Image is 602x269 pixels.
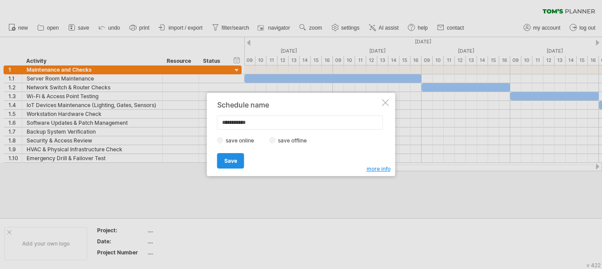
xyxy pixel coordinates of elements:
[224,158,237,164] span: Save
[223,137,262,144] label: save online
[217,153,244,169] a: Save
[367,165,391,172] span: more info
[217,101,380,109] div: Schedule name
[276,137,314,144] label: save offline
